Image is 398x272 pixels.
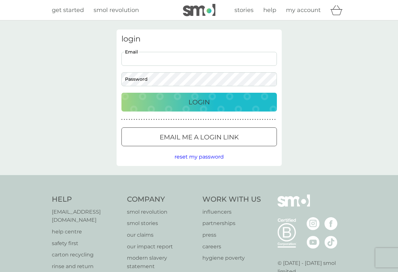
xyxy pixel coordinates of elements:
[235,118,236,121] p: ●
[307,217,320,230] img: visit the smol Instagram page
[121,93,277,112] button: Login
[171,118,172,121] p: ●
[154,118,155,121] p: ●
[272,118,273,121] p: ●
[126,118,128,121] p: ●
[161,118,162,121] p: ●
[175,154,224,160] span: reset my password
[202,208,261,216] p: influencers
[218,118,219,121] p: ●
[260,118,261,121] p: ●
[148,118,150,121] p: ●
[127,254,196,270] a: modern slavery statement
[202,231,261,239] a: press
[127,195,196,205] h4: Company
[330,4,347,17] div: basket
[205,118,207,121] p: ●
[52,228,121,236] a: help centre
[263,6,276,15] a: help
[175,153,224,161] button: reset my password
[131,118,132,121] p: ●
[202,195,261,205] h4: Work With Us
[121,34,277,44] h3: login
[127,219,196,228] a: smol stories
[52,251,121,259] a: carton recycling
[230,118,231,121] p: ●
[307,236,320,249] img: visit the smol Youtube page
[158,118,160,121] p: ●
[173,118,175,121] p: ●
[245,118,246,121] p: ●
[252,118,254,121] p: ●
[52,195,121,205] h4: Help
[202,219,261,228] a: partnerships
[94,6,139,14] span: smol revolution
[52,239,121,248] a: safety first
[121,118,123,121] p: ●
[255,118,256,121] p: ●
[242,118,244,121] p: ●
[52,6,84,14] span: get started
[262,118,263,121] p: ●
[278,195,310,217] img: smol
[213,118,214,121] p: ●
[220,118,222,121] p: ●
[215,118,216,121] p: ●
[202,242,261,251] a: careers
[168,118,169,121] p: ●
[234,6,254,15] a: stories
[183,4,215,16] img: smol
[203,118,204,121] p: ●
[52,262,121,271] a: rinse and return
[127,242,196,251] a: our impact report
[240,118,241,121] p: ●
[134,118,135,121] p: ●
[227,118,229,121] p: ●
[94,6,139,15] a: smol revolution
[127,231,196,239] a: our claims
[141,118,142,121] p: ●
[146,118,147,121] p: ●
[183,118,184,121] p: ●
[163,118,165,121] p: ●
[225,118,226,121] p: ●
[193,118,194,121] p: ●
[269,118,271,121] p: ●
[234,6,254,14] span: stories
[250,118,251,121] p: ●
[188,97,210,107] p: Login
[286,6,321,15] a: my account
[121,127,277,146] button: Email me a login link
[286,6,321,14] span: my account
[195,118,197,121] p: ●
[156,118,157,121] p: ●
[202,254,261,262] a: hygiene poverty
[274,118,276,121] p: ●
[127,208,196,216] p: smol revolution
[198,118,199,121] p: ●
[263,6,276,14] span: help
[166,118,167,121] p: ●
[136,118,137,121] p: ●
[267,118,268,121] p: ●
[124,118,125,121] p: ●
[257,118,258,121] p: ●
[237,118,239,121] p: ●
[151,118,152,121] p: ●
[178,118,179,121] p: ●
[222,118,224,121] p: ●
[143,118,145,121] p: ●
[210,118,211,121] p: ●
